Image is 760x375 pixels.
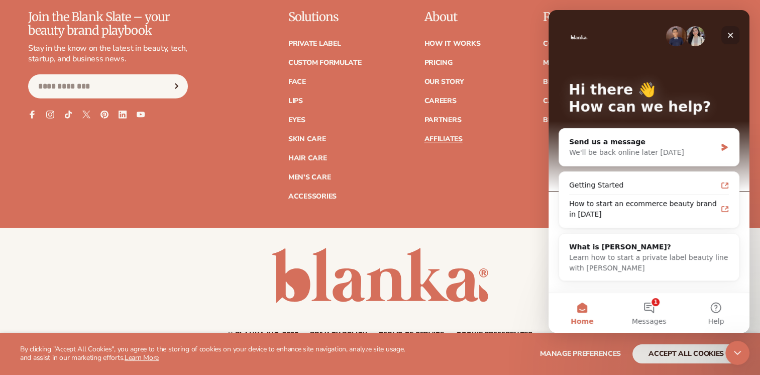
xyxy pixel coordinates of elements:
[543,98,593,105] a: Case Studies
[456,331,532,338] a: Cookie preferences
[288,193,337,200] a: Accessories
[228,330,298,339] small: © Blanka Inc. 2025
[424,59,452,66] a: Pricing
[543,11,622,24] p: Resources
[165,74,187,99] button: Subscribe
[424,98,456,105] a: Careers
[379,331,444,338] a: Terms of service
[20,345,412,362] p: By clicking "Accept All Cookies", you agree to the storing of cookies on your device to enhance s...
[288,98,303,105] a: Lips
[424,136,462,143] a: Affiliates
[288,136,325,143] a: Skin Care
[28,11,188,37] p: Join the Blank Slate – your beauty brand playbook
[632,344,740,363] button: accept all cookies
[288,78,306,85] a: Face
[540,349,621,358] span: Manage preferences
[310,331,367,338] a: Privacy policy
[543,117,615,124] a: Beyond the brand
[540,344,621,363] button: Manage preferences
[543,59,619,66] a: Marketing services
[549,10,749,333] iframe: Intercom live chat
[424,40,480,47] a: How It Works
[424,117,461,124] a: Partners
[288,117,305,124] a: Eyes
[28,43,188,64] p: Stay in the know on the latest in beauty, tech, startup, and business news.
[424,78,464,85] a: Our Story
[125,353,159,362] a: Learn More
[543,78,610,85] a: Blanka Academy
[288,155,327,162] a: Hair Care
[424,11,480,24] p: About
[543,40,622,47] a: Connect your store
[288,11,362,24] p: Solutions
[725,341,749,365] iframe: Intercom live chat
[288,174,331,181] a: Men's Care
[288,59,362,66] a: Custom formulate
[288,40,341,47] a: Private label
